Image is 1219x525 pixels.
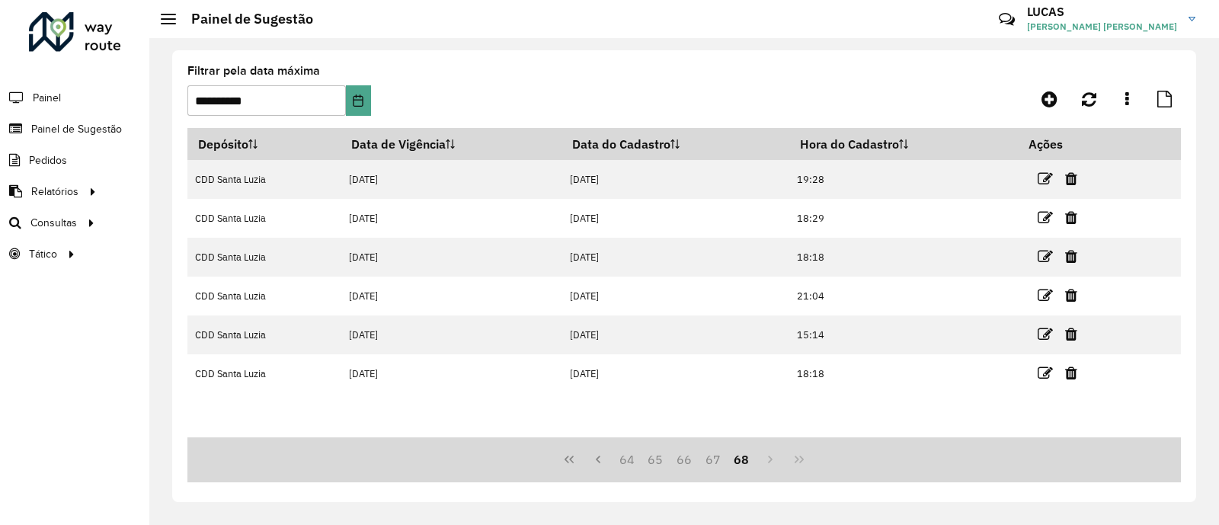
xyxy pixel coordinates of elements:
[187,160,341,199] td: CDD Santa Luzia
[31,184,78,200] span: Relatórios
[562,199,789,238] td: [DATE]
[1065,246,1077,267] a: Excluir
[584,445,613,474] button: Previous Page
[1065,363,1077,383] a: Excluir
[699,445,728,474] button: 67
[1038,168,1053,189] a: Editar
[341,354,562,393] td: [DATE]
[562,128,789,160] th: Data do Cadastro
[1038,285,1053,306] a: Editar
[31,121,122,137] span: Painel de Sugestão
[187,277,341,315] td: CDD Santa Luzia
[341,128,562,160] th: Data de Vigência
[187,199,341,238] td: CDD Santa Luzia
[990,3,1023,36] a: Contato Rápido
[1065,324,1077,344] a: Excluir
[613,445,641,474] button: 64
[789,238,1018,277] td: 18:18
[789,354,1018,393] td: 18:18
[341,238,562,277] td: [DATE]
[789,199,1018,238] td: 18:29
[1065,168,1077,189] a: Excluir
[1027,20,1177,34] span: [PERSON_NAME] [PERSON_NAME]
[341,277,562,315] td: [DATE]
[562,315,789,354] td: [DATE]
[1065,207,1077,228] a: Excluir
[1038,246,1053,267] a: Editar
[562,277,789,315] td: [DATE]
[1065,285,1077,306] a: Excluir
[176,11,313,27] h2: Painel de Sugestão
[1027,5,1177,19] h3: LUCAS
[341,315,562,354] td: [DATE]
[187,354,341,393] td: CDD Santa Luzia
[29,152,67,168] span: Pedidos
[33,90,61,106] span: Painel
[789,128,1018,160] th: Hora do Cadastro
[1038,324,1053,344] a: Editar
[789,277,1018,315] td: 21:04
[562,160,789,199] td: [DATE]
[789,315,1018,354] td: 15:14
[187,128,341,160] th: Depósito
[1018,128,1109,160] th: Ações
[728,445,757,474] button: 68
[187,238,341,277] td: CDD Santa Luzia
[341,199,562,238] td: [DATE]
[641,445,670,474] button: 65
[555,445,584,474] button: First Page
[187,315,341,354] td: CDD Santa Luzia
[789,160,1018,199] td: 19:28
[562,354,789,393] td: [DATE]
[341,160,562,199] td: [DATE]
[562,238,789,277] td: [DATE]
[187,62,320,80] label: Filtrar pela data máxima
[1038,363,1053,383] a: Editar
[346,85,370,116] button: Choose Date
[29,246,57,262] span: Tático
[30,215,77,231] span: Consultas
[670,445,699,474] button: 66
[1038,207,1053,228] a: Editar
